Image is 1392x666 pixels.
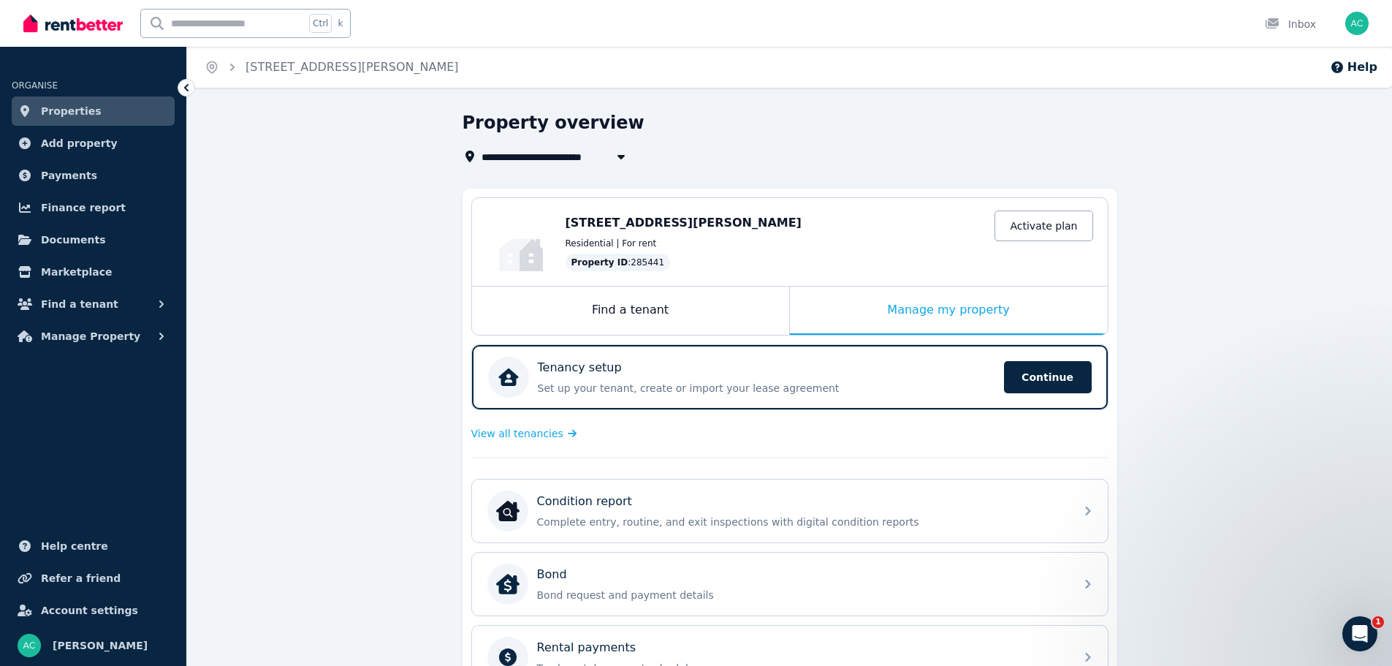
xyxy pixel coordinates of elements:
[471,426,577,441] a: View all tenancies
[12,290,175,319] button: Find a tenant
[41,295,118,313] span: Find a tenant
[12,225,175,254] a: Documents
[12,193,175,222] a: Finance report
[41,602,138,619] span: Account settings
[537,588,1066,602] p: Bond request and payment details
[538,359,622,376] p: Tenancy setup
[41,328,140,345] span: Manage Property
[41,102,102,120] span: Properties
[18,634,41,657] img: Annemaree Colagiuri
[1330,58,1377,76] button: Help
[12,596,175,625] a: Account settings
[538,381,995,396] p: Set up your tenant, create or import your lease agreement
[187,47,476,88] nav: Breadcrumb
[12,531,175,561] a: Help centre
[41,263,112,281] span: Marketplace
[537,639,636,656] p: Rental payments
[12,97,175,126] a: Properties
[1004,361,1092,393] span: Continue
[472,287,789,335] div: Find a tenant
[12,257,175,287] a: Marketplace
[1372,616,1384,628] span: 1
[41,135,118,152] span: Add property
[472,480,1108,542] a: Condition reportCondition reportComplete entry, routine, and exit inspections with digital condit...
[496,499,520,523] img: Condition report
[471,426,563,441] span: View all tenancies
[463,111,644,135] h1: Property overview
[994,211,1092,241] a: Activate plan
[1345,12,1369,35] img: Annemaree Colagiuri
[53,637,148,654] span: [PERSON_NAME]
[566,216,802,230] span: [STREET_ADDRESS][PERSON_NAME]
[1265,17,1316,31] div: Inbox
[566,238,657,249] span: Residential | For rent
[12,80,58,91] span: ORGANISE
[309,14,332,33] span: Ctrl
[566,254,671,271] div: : 285441
[246,60,459,74] a: [STREET_ADDRESS][PERSON_NAME]
[41,537,108,555] span: Help centre
[472,553,1108,616] a: BondBondBond request and payment details
[790,287,1108,335] div: Manage my property
[472,345,1108,409] a: Tenancy setupSet up your tenant, create or import your lease agreementContinue
[41,167,97,184] span: Payments
[12,161,175,190] a: Payments
[571,257,628,268] span: Property ID
[338,18,343,29] span: k
[537,566,567,583] p: Bond
[41,199,126,216] span: Finance report
[1342,616,1377,651] iframe: Intercom live chat
[12,564,175,593] a: Refer a friend
[41,569,121,587] span: Refer a friend
[12,322,175,351] button: Manage Property
[41,231,106,249] span: Documents
[23,12,123,34] img: RentBetter
[496,572,520,596] img: Bond
[537,493,632,510] p: Condition report
[12,129,175,158] a: Add property
[537,515,1066,529] p: Complete entry, routine, and exit inspections with digital condition reports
